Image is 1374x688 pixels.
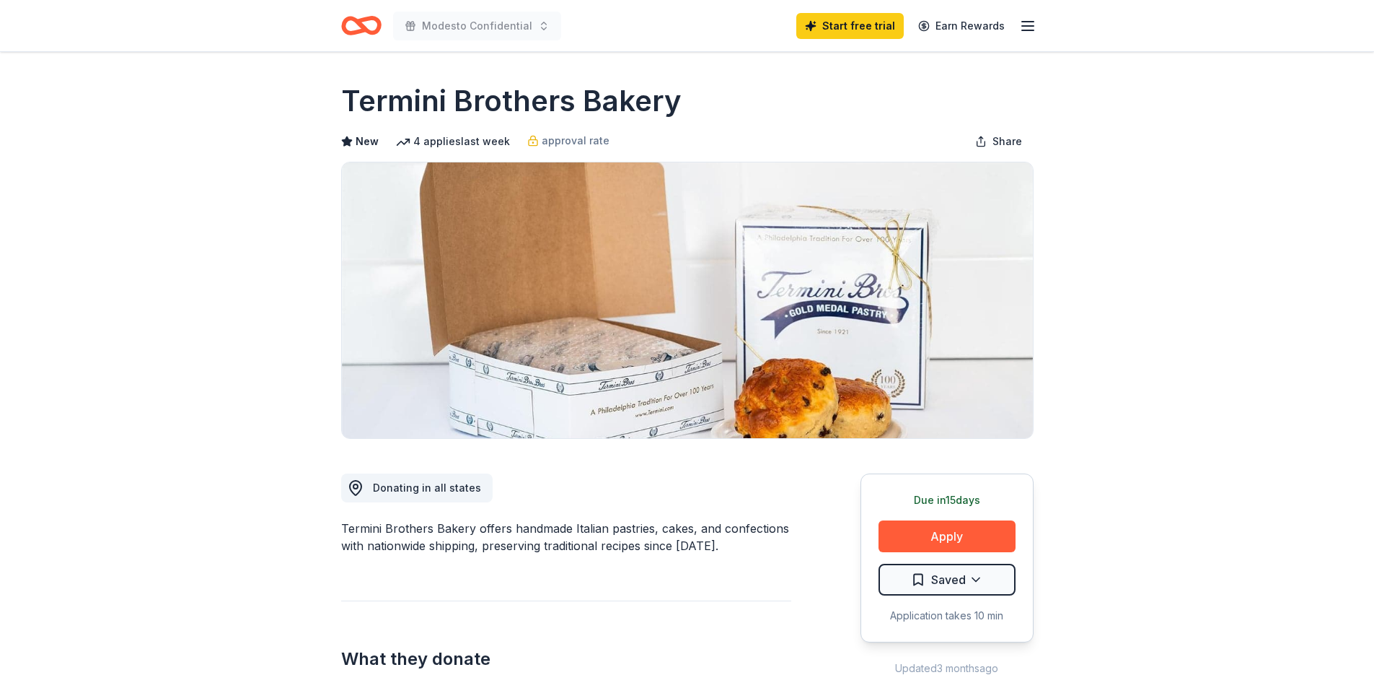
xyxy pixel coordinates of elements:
[396,133,510,150] div: 4 applies last week
[964,127,1034,156] button: Share
[373,482,481,494] span: Donating in all states
[992,133,1022,150] span: Share
[878,564,1016,596] button: Saved
[341,648,791,671] h2: What they donate
[356,133,379,150] span: New
[422,17,532,35] span: Modesto Confidential
[860,660,1034,677] div: Updated 3 months ago
[341,81,682,121] h1: Termini Brothers Bakery
[527,132,609,149] a: approval rate
[542,132,609,149] span: approval rate
[342,162,1033,438] img: Image for Termini Brothers Bakery
[341,9,382,43] a: Home
[878,521,1016,552] button: Apply
[393,12,561,40] button: Modesto Confidential
[878,492,1016,509] div: Due in 15 days
[878,607,1016,624] div: Application takes 10 min
[931,570,966,589] span: Saved
[341,520,791,554] div: Termini Brothers Bakery offers handmade Italian pastries, cakes, and confections with nationwide ...
[910,13,1013,39] a: Earn Rewards
[796,13,904,39] a: Start free trial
